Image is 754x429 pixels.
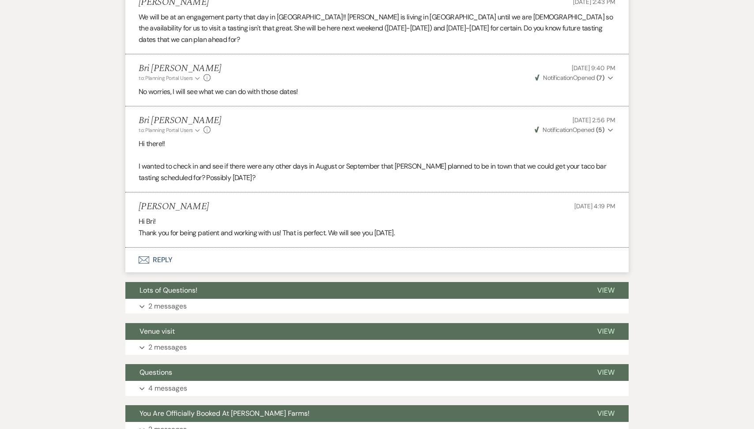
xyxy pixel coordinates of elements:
span: View [597,286,615,295]
span: Lots of Questions! [139,286,197,295]
button: View [583,405,629,422]
span: Opened [535,126,604,134]
button: 2 messages [125,299,629,314]
p: Thank you for being patient and working with us! That is perfect. We will see you [DATE]. [139,227,615,239]
span: View [597,368,615,377]
p: 2 messages [148,342,187,353]
strong: ( 5 ) [596,126,604,134]
p: We will be at an engagement party that day in [GEOGRAPHIC_DATA]!! [PERSON_NAME] is living in [GEO... [139,11,615,45]
button: View [583,282,629,299]
button: NotificationOpened (5) [533,125,615,135]
span: Notification [543,74,573,82]
button: NotificationOpened (7) [534,73,615,83]
p: 2 messages [148,301,187,312]
p: 4 messages [148,383,187,394]
button: You Are Officially Booked At [PERSON_NAME] Farms! [125,405,583,422]
button: 2 messages [125,340,629,355]
p: No worries, I will see what we can do with those dates! [139,86,615,98]
span: Notification [543,126,572,134]
p: Hi there!! [139,138,615,150]
h5: Bri [PERSON_NAME] [139,115,222,126]
span: Opened [535,74,604,82]
button: to: Planning Portal Users [139,126,201,134]
span: Venue visit [139,327,175,336]
span: [DATE] 9:40 PM [572,64,615,72]
span: to: Planning Portal Users [139,127,193,134]
p: I wanted to check in and see if there were any other days in August or September that [PERSON_NAM... [139,161,615,183]
span: You Are Officially Booked At [PERSON_NAME] Farms! [139,409,309,418]
button: Questions [125,364,583,381]
p: Hi Bri! [139,216,615,227]
strong: ( 7 ) [596,74,604,82]
button: View [583,323,629,340]
button: Venue visit [125,323,583,340]
span: Questions [139,368,172,377]
span: [DATE] 2:56 PM [573,116,615,124]
button: View [583,364,629,381]
span: View [597,409,615,418]
button: Reply [125,248,629,272]
span: [DATE] 4:19 PM [574,202,615,210]
button: 4 messages [125,381,629,396]
h5: Bri [PERSON_NAME] [139,63,222,74]
button: to: Planning Portal Users [139,74,201,82]
button: Lots of Questions! [125,282,583,299]
h5: [PERSON_NAME] [139,201,209,212]
span: to: Planning Portal Users [139,75,193,82]
span: View [597,327,615,336]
